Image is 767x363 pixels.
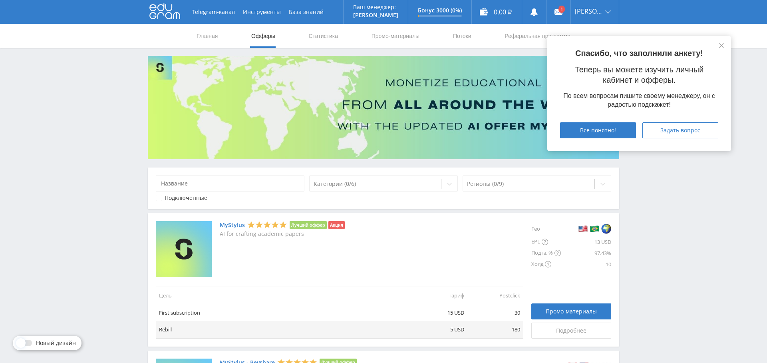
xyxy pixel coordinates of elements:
[560,64,718,85] p: Теперь вы можете изучить личный кабинет и офферы.
[411,321,467,338] td: 5 USD
[411,287,467,304] td: Тариф
[560,92,718,110] div: По всем вопросам пишите своему менеджеру, он с радостью подскажет!
[531,259,561,270] div: Холд
[247,221,287,229] div: 5 Stars
[467,321,523,338] td: 180
[531,236,561,247] div: EPL
[196,24,219,48] a: Главная
[353,12,398,18] p: [PERSON_NAME]
[531,323,611,339] a: Подробнее
[156,221,212,277] img: MyStylus
[371,24,420,48] a: Промо-материалы
[531,221,561,236] div: Гео
[452,24,472,48] a: Потоки
[561,247,611,259] div: 97.43%
[220,222,245,228] a: MyStylus
[531,247,561,259] div: Подтв. %
[156,176,304,191] input: Название
[250,24,276,48] a: Офферы
[561,259,611,270] div: 10
[580,127,616,134] span: Все понятно!
[546,308,597,315] span: Промо-материалы
[220,231,345,237] p: AI for crafting academic papers
[467,287,523,304] td: Postclick
[353,4,398,10] p: Ваш менеджер:
[148,56,619,159] img: Banner
[328,221,345,229] li: Акция
[411,304,467,321] td: 15 USD
[504,24,571,48] a: Реферальная программа
[560,122,636,138] button: Все понятно!
[531,303,611,319] a: Промо-материалы
[556,327,586,334] span: Подробнее
[467,304,523,321] td: 30
[418,7,462,14] p: Бонус 3000 (0%)
[561,236,611,247] div: 13 USD
[308,24,339,48] a: Статистика
[560,49,718,58] p: Спасибо, что заполнили анкету!
[290,221,327,229] li: Лучший оффер
[36,340,76,346] span: Новый дизайн
[575,8,603,14] span: [PERSON_NAME]
[642,122,718,138] button: Задать вопрос
[156,304,411,321] td: First subscription
[165,195,207,201] div: Подключенные
[660,127,700,134] span: Задать вопрос
[156,287,411,304] td: Цель
[156,321,411,338] td: Rebill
